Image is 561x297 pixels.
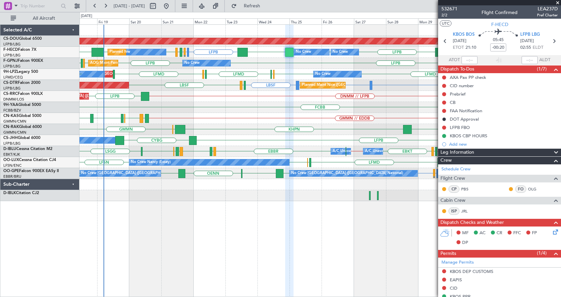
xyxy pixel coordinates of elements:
a: CS-DTRFalcon 2000 [3,81,40,85]
div: Wed 24 [257,18,290,24]
div: CID number [450,83,474,89]
div: FO [515,185,526,193]
span: 9H-YAA [3,103,18,107]
span: F-HECD [491,21,508,28]
div: LFPB FBO [450,125,470,130]
a: CS-DOUGlobal 6500 [3,37,42,41]
a: GMMN/CMN [3,130,26,135]
span: D-IBLK [3,191,16,195]
div: CP [448,185,459,193]
a: JRL [461,208,476,214]
span: AC [480,230,486,237]
a: DNMM/LOS [3,97,24,102]
div: EAPIS [450,277,462,283]
span: (1/7) [537,65,547,72]
span: KBOS BOS [453,31,475,38]
span: 2/2 [441,12,457,18]
span: F-HECD [3,48,18,52]
input: Trip Number [20,1,59,11]
div: No Crew [184,58,200,68]
div: Sun 21 [161,18,193,24]
span: Pref Charter [537,12,558,18]
span: CS-DOU [3,37,19,41]
div: CB [450,100,455,105]
span: ETOT [453,44,464,51]
span: CS-DTR [3,81,18,85]
span: 9H-LPZ [3,70,17,74]
div: KBOS DEP CUSTOMS [450,269,493,274]
span: Leg Information [440,149,474,156]
div: Thu 25 [290,18,322,24]
div: ISP [448,207,459,215]
div: Add new [449,141,558,147]
span: Dispatch Checks and Weather [440,219,504,227]
span: Dispatch To-Dos [440,65,474,73]
div: Sat 27 [354,18,386,24]
a: FCBB/BZV [3,108,21,113]
div: Fri 19 [97,18,129,24]
div: No Crew [GEOGRAPHIC_DATA] ([GEOGRAPHIC_DATA] National) [81,168,193,178]
span: (1/4) [537,250,547,257]
div: Planned Maint Nice ([GEOGRAPHIC_DATA]) [302,80,376,90]
div: Prebrief [450,91,465,97]
a: EBBR/BRU [3,174,21,179]
a: 9H-LPZLegacy 500 [3,70,38,74]
a: LFSN/ENC [3,163,22,168]
div: No Crew Nancy (Essey) [131,157,171,167]
span: CS-RRC [3,92,18,96]
input: --:-- [461,56,478,64]
a: CS-RRCFalcon 900LX [3,92,43,96]
a: D-IBLKCitation CJ2 [3,191,39,195]
span: LEA237D [537,5,558,12]
button: Refresh [228,1,268,11]
a: Manage Permits [441,259,474,266]
span: FFC [513,230,521,237]
a: CN-KASGlobal 5000 [3,114,41,118]
span: Cabin Crew [440,197,465,204]
span: CN-KAS [3,114,19,118]
div: FAA Notification [450,108,482,114]
span: MF [462,230,469,237]
a: Schedule Crew [441,166,471,173]
a: LFPB/LBG [3,42,21,47]
span: F-GPNJ [3,59,18,63]
a: F-GPNJFalcon 900EX [3,59,43,63]
span: [DATE] - [DATE] [114,3,145,9]
a: GMMN/CMN [3,119,26,124]
div: DOT Approval [450,116,479,122]
div: Planned Maint [GEOGRAPHIC_DATA] ([GEOGRAPHIC_DATA]) [110,47,215,57]
a: LFMD/CEQ [3,75,23,80]
span: All Aircraft [17,16,70,21]
a: CN-RAKGlobal 6000 [3,125,42,129]
span: D-IBLU [3,147,16,151]
span: Flight Crew [440,175,465,182]
div: No Crew [315,69,331,79]
span: CN-RAK [3,125,19,129]
div: Fri 26 [322,18,354,24]
span: LFPB LBG [520,31,540,38]
span: ATOT [449,57,460,63]
div: Sat 20 [129,18,161,24]
a: CS-JHHGlobal 6000 [3,136,40,140]
span: 05:45 [493,37,504,43]
a: LFPB/LBG [3,86,21,91]
span: [DATE] [520,38,534,44]
div: AOG Maint Paris ([GEOGRAPHIC_DATA]) [90,58,160,68]
button: UTC [440,20,451,26]
div: Tue 23 [225,18,257,24]
div: A/C Unavailable [GEOGRAPHIC_DATA]-[GEOGRAPHIC_DATA] [365,146,472,156]
span: FP [532,230,537,237]
div: Mon 29 [418,18,450,24]
a: 9H-YAAGlobal 5000 [3,103,41,107]
div: Sun 28 [386,18,418,24]
span: OO-GPE [3,169,19,173]
div: [DATE] [81,13,92,19]
a: LFPB/LBG [3,53,21,58]
a: EBKT/KJK [3,152,20,157]
div: No Crew [333,47,348,57]
a: LFPB/LBG [3,64,21,69]
span: Crew [440,157,452,164]
span: DP [462,240,468,246]
span: 02:55 [520,44,531,51]
span: 21:10 [465,44,476,51]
